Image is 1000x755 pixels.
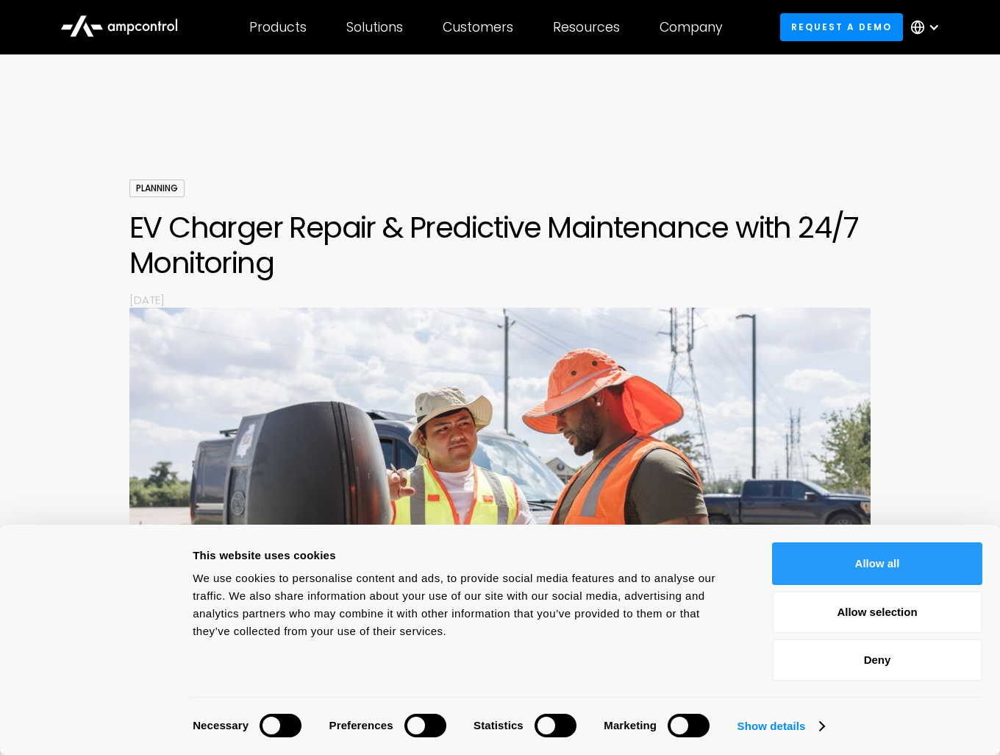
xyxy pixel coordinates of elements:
strong: Necessary [193,719,249,731]
p: [DATE] [129,292,871,308]
div: Solutions [346,19,403,35]
a: Show details [737,715,824,737]
div: Company [660,19,723,35]
div: Products [249,19,307,35]
strong: Statistics [474,719,524,731]
strong: Marketing [604,719,657,731]
div: Customers [443,19,513,35]
h1: EV Charger Repair & Predictive Maintenance with 24/7 Monitoring [129,210,871,280]
div: Planning [129,180,185,197]
div: This website uses cookies [193,547,739,564]
button: Allow selection [772,591,982,634]
strong: Preferences [329,719,393,731]
div: We use cookies to personalise content and ads, to provide social media features and to analyse ou... [193,570,739,640]
button: Deny [772,639,982,681]
a: Request a demo [780,13,904,40]
div: Resources [553,19,620,35]
button: Allow all [772,542,982,585]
